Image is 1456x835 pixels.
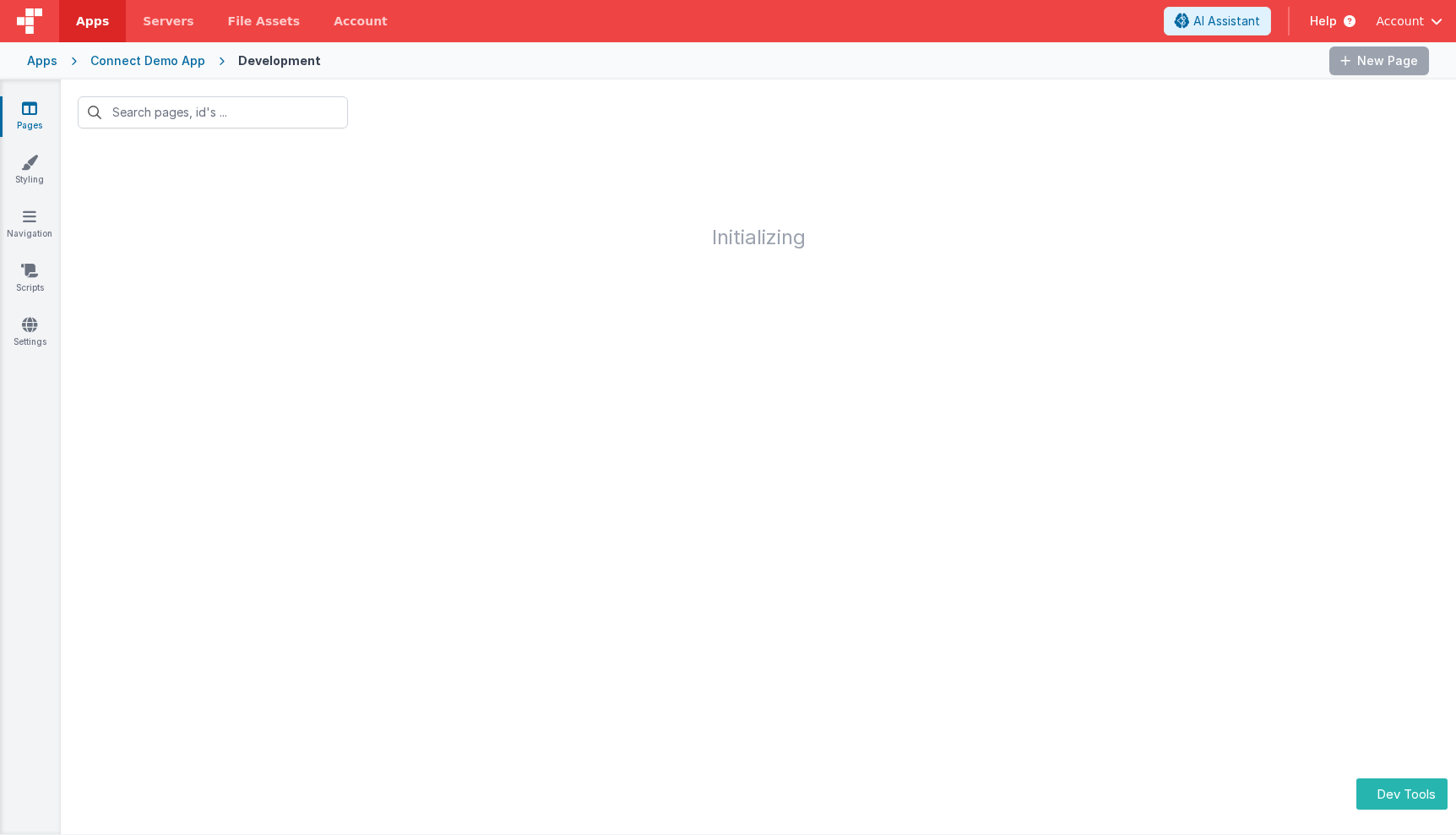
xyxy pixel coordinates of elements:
button: New Page [1329,46,1429,75]
span: Help [1310,13,1337,30]
button: AI Assistant [1164,7,1271,35]
span: AI Assistant [1193,13,1260,30]
span: Apps [76,13,109,30]
h1: Initializing [61,145,1456,248]
div: Development [238,52,321,69]
button: Dev Tools [1356,778,1448,810]
div: Apps [27,52,57,69]
div: Connect Demo App [90,52,205,69]
button: Account [1376,13,1442,30]
span: File Assets [228,13,301,30]
span: Account [1376,13,1424,30]
input: Search pages, id's ... [78,96,348,128]
span: Servers [143,13,193,30]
